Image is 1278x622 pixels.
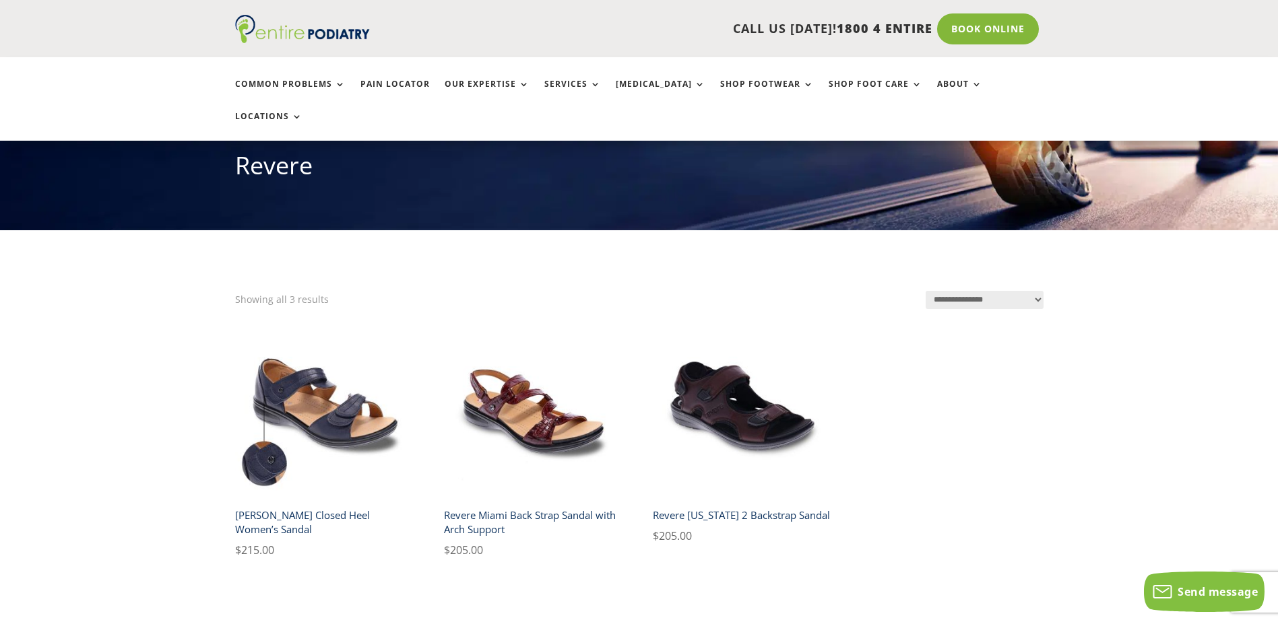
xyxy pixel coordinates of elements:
[926,291,1044,309] select: Shop order
[444,319,622,559] a: Revere Miami Red Croc Women's Adjustable SandalRevere Miami Back Strap Sandal with Arch Support $...
[235,32,370,46] a: Entire Podiatry
[444,319,622,497] img: Revere Miami Red Croc Women's Adjustable Sandal
[444,543,483,557] bdi: 205.00
[444,503,622,541] h2: Revere Miami Back Strap Sandal with Arch Support
[616,79,705,108] a: [MEDICAL_DATA]
[235,543,241,557] span: $
[937,13,1039,44] a: Book Online
[544,79,601,108] a: Services
[235,112,302,141] a: Locations
[653,319,831,545] a: Revere Montana 2 Whiskey Sandal MensRevere [US_STATE] 2 Backstrap Sandal $205.00
[422,20,932,38] p: CALL US [DATE]!
[235,543,274,557] bdi: 215.00
[235,319,414,559] a: Geneva Womens Sandal in Navy Colour[PERSON_NAME] Closed Heel Women’s Sandal $215.00
[360,79,430,108] a: Pain Locator
[445,79,530,108] a: Our Expertise
[653,528,692,543] bdi: 205.00
[653,319,831,497] img: Revere Montana 2 Whiskey Sandal Mens
[937,79,982,108] a: About
[235,15,370,43] img: logo (1)
[1178,584,1258,599] span: Send message
[837,20,932,36] span: 1800 4 ENTIRE
[829,79,922,108] a: Shop Foot Care
[1144,572,1265,612] button: Send message
[235,503,414,541] h2: [PERSON_NAME] Closed Heel Women’s Sandal
[235,319,414,497] img: Geneva Womens Sandal in Navy Colour
[653,503,831,527] h2: Revere [US_STATE] 2 Backstrap Sandal
[235,79,346,108] a: Common Problems
[444,543,450,557] span: $
[235,149,1044,189] h1: Revere
[235,291,329,308] p: Showing all 3 results
[720,79,814,108] a: Shop Footwear
[653,528,659,543] span: $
